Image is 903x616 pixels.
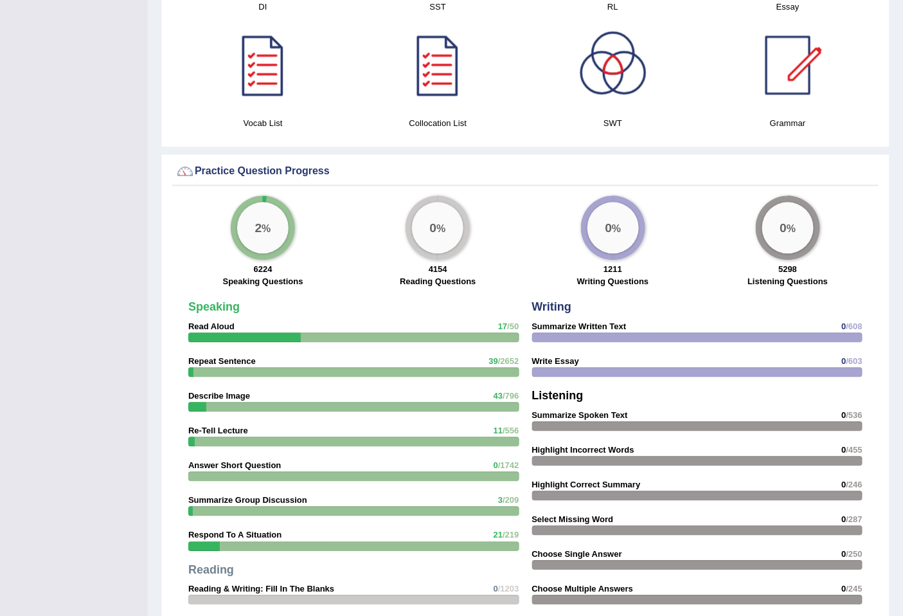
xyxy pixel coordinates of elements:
[532,549,622,559] strong: Choose Single Answer
[503,530,519,539] span: /219
[223,275,303,287] label: Speaking Questions
[841,480,846,489] span: 0
[841,514,846,524] span: 0
[841,410,846,420] span: 0
[494,460,498,470] span: 0
[846,480,863,489] span: /246
[188,300,240,313] strong: Speaking
[841,356,846,366] span: 0
[188,530,282,539] strong: Respond To A Situation
[494,391,503,401] span: 43
[532,445,634,455] strong: Highlight Incorrect Words
[707,116,869,130] h4: Grammar
[254,264,273,274] strong: 6224
[747,275,828,287] label: Listening Questions
[605,220,612,234] big: 0
[188,426,248,435] strong: Re-Tell Lecture
[188,356,256,366] strong: Repeat Sentence
[532,322,627,331] strong: Summarize Written Text
[846,584,863,593] span: /245
[188,563,234,576] strong: Reading
[188,495,307,505] strong: Summarize Group Discussion
[532,300,572,313] strong: Writing
[412,202,463,253] div: %
[846,356,863,366] span: /603
[507,322,519,331] span: /50
[503,426,519,435] span: /556
[498,495,503,505] span: 3
[188,322,235,331] strong: Read Aloud
[841,322,846,331] span: 0
[498,322,507,331] span: 17
[188,584,334,593] strong: Reading & Writing: Fill In The Blanks
[841,584,846,593] span: 0
[532,584,634,593] strong: Choose Multiple Answers
[532,389,584,402] strong: Listening
[762,202,814,253] div: %
[357,116,519,130] h4: Collocation List
[400,275,476,287] label: Reading Questions
[532,514,614,524] strong: Select Missing Word
[587,202,639,253] div: %
[188,460,281,470] strong: Answer Short Question
[778,264,797,274] strong: 5298
[498,584,519,593] span: /1203
[498,460,519,470] span: /1742
[846,322,863,331] span: /608
[188,391,250,401] strong: Describe Image
[237,202,289,253] div: %
[255,220,262,234] big: 2
[603,264,622,274] strong: 1211
[182,116,344,130] h4: Vocab List
[498,356,519,366] span: /2652
[841,549,846,559] span: 0
[532,116,694,130] h4: SWT
[429,264,447,274] strong: 4154
[503,495,519,505] span: /209
[532,410,628,420] strong: Summarize Spoken Text
[780,220,787,234] big: 0
[846,514,863,524] span: /287
[532,356,579,366] strong: Write Essay
[430,220,437,234] big: 0
[494,426,503,435] span: 11
[175,161,875,181] div: Practice Question Progress
[503,391,519,401] span: /796
[494,584,498,593] span: 0
[532,480,641,489] strong: Highlight Correct Summary
[488,356,497,366] span: 39
[846,445,863,455] span: /455
[494,530,503,539] span: 21
[846,410,863,420] span: /536
[846,549,863,559] span: /250
[841,445,846,455] span: 0
[577,275,649,287] label: Writing Questions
